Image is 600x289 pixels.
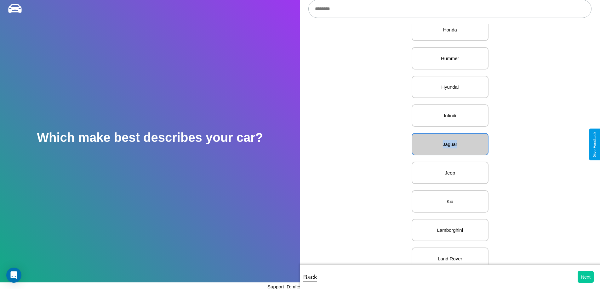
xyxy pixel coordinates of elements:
p: Kia [419,197,482,206]
p: Back [303,271,317,283]
div: Open Intercom Messenger [6,268,21,283]
p: Infiniti [419,111,482,120]
p: Lamborghini [419,226,482,234]
p: Jeep [419,169,482,177]
div: Give Feedback [592,132,597,157]
button: Next [578,271,594,283]
p: Land Rover [419,254,482,263]
h2: Which make best describes your car? [37,131,263,145]
p: Jaguar [419,140,482,148]
p: Honda [419,25,482,34]
p: Hummer [419,54,482,63]
p: Hyundai [419,83,482,91]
